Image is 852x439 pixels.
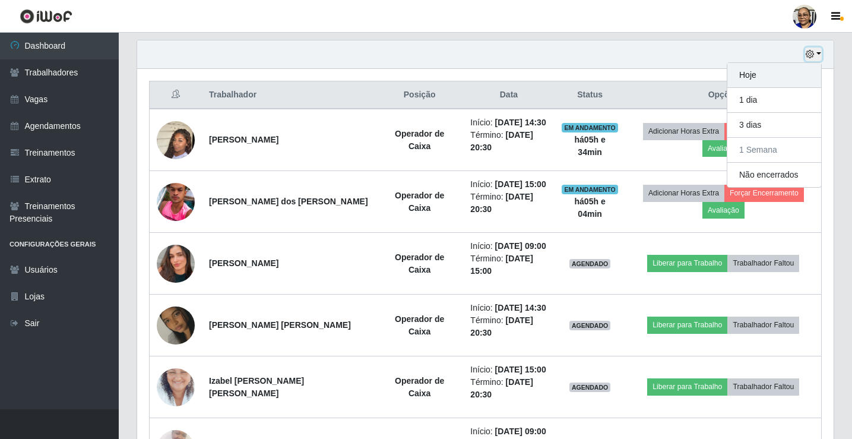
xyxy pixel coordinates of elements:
strong: [PERSON_NAME] dos [PERSON_NAME] [209,197,368,206]
th: Opções [626,81,822,109]
time: [DATE] 14:30 [495,303,546,312]
li: Término: [470,191,547,216]
li: Início: [470,302,547,314]
th: Posição [376,81,463,109]
time: [DATE] 15:00 [495,179,546,189]
span: EM ANDAMENTO [562,185,618,194]
button: Hoje [727,63,821,88]
strong: [PERSON_NAME] [209,258,278,268]
th: Status [555,81,626,109]
li: Início: [470,240,547,252]
button: 3 dias [727,113,821,138]
span: EM ANDAMENTO [562,123,618,132]
th: Data [463,81,554,109]
strong: Operador de Caixa [395,129,444,151]
button: 1 dia [727,88,821,113]
img: 1745635313698.jpeg [157,106,195,174]
img: 1677848309634.jpeg [157,353,195,421]
button: 1 Semana [727,138,821,163]
strong: Operador de Caixa [395,376,444,398]
button: Não encerrados [727,163,821,187]
button: Liberar para Trabalho [647,378,727,395]
li: Início: [470,178,547,191]
span: AGENDADO [569,383,611,392]
strong: [PERSON_NAME] [PERSON_NAME] [209,320,351,330]
time: [DATE] 09:00 [495,427,546,436]
li: Término: [470,129,547,154]
button: Avaliação [702,202,745,219]
li: Início: [470,116,547,129]
button: Liberar para Trabalho [647,255,727,271]
button: Forçar Encerramento [724,123,804,140]
button: Trabalhador Faltou [727,255,799,271]
button: Liberar para Trabalho [647,317,727,333]
button: Avaliação [702,140,745,157]
img: CoreUI Logo [20,9,72,24]
button: Adicionar Horas Extra [643,185,724,201]
strong: Operador de Caixa [395,252,444,274]
button: Trabalhador Faltou [727,317,799,333]
time: [DATE] 15:00 [495,365,546,374]
button: Forçar Encerramento [724,185,804,201]
img: 1750801890236.jpeg [157,230,195,298]
li: Término: [470,376,547,401]
strong: há 05 h e 34 min [575,135,606,157]
li: Início: [470,364,547,376]
li: Término: [470,252,547,277]
strong: Operador de Caixa [395,314,444,336]
img: 1757987871797.jpeg [157,178,195,225]
span: AGENDADO [569,259,611,269]
strong: Operador de Caixa [395,191,444,213]
th: Trabalhador [202,81,376,109]
button: Trabalhador Faltou [727,378,799,395]
img: 1734698192432.jpeg [157,292,195,359]
strong: Izabel [PERSON_NAME] [PERSON_NAME] [209,376,304,398]
time: [DATE] 14:30 [495,118,546,127]
button: Adicionar Horas Extra [643,123,724,140]
strong: há 05 h e 04 min [575,197,606,219]
li: Início: [470,425,547,438]
strong: [PERSON_NAME] [209,135,278,144]
span: AGENDADO [569,321,611,330]
time: [DATE] 09:00 [495,241,546,251]
li: Término: [470,314,547,339]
